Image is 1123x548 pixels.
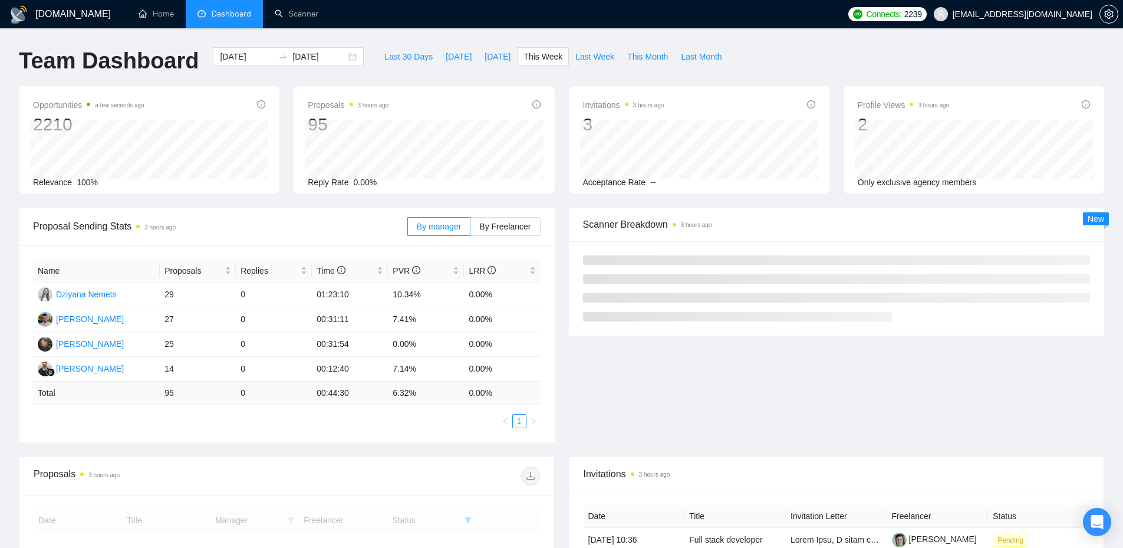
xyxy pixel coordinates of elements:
[526,414,541,428] li: Next Page
[464,382,540,405] td: 0.00 %
[9,5,28,24] img: logo
[337,266,345,274] span: info-circle
[988,505,1089,528] th: Status
[866,8,901,21] span: Connects:
[160,307,236,332] td: 27
[47,368,55,376] img: gigradar-bm.png
[160,283,236,307] td: 29
[464,332,540,357] td: 0.00%
[236,260,312,283] th: Replies
[439,47,478,66] button: [DATE]
[478,47,517,66] button: [DATE]
[56,337,124,350] div: [PERSON_NAME]
[853,9,862,19] img: upwork-logo.png
[33,219,407,234] span: Proposal Sending Stats
[312,283,388,307] td: 01:23:10
[388,307,464,332] td: 7.41%
[1082,100,1090,109] span: info-circle
[257,100,265,109] span: info-circle
[236,357,312,382] td: 0
[33,382,160,405] td: Total
[88,472,120,478] time: 3 hours ago
[892,534,977,544] a: [PERSON_NAME]
[312,307,388,332] td: 00:31:11
[38,339,124,348] a: HH[PERSON_NAME]
[523,50,562,63] span: This Week
[684,505,786,528] th: Title
[312,332,388,357] td: 00:31:54
[160,260,236,283] th: Proposals
[33,260,160,283] th: Name
[312,382,388,405] td: 00:44:30
[38,337,52,352] img: HH
[513,415,526,428] a: 1
[388,382,464,405] td: 6.32 %
[95,102,144,109] time: a few seconds ago
[278,52,288,61] span: swap-right
[584,505,685,528] th: Date
[197,9,206,18] span: dashboard
[220,50,274,63] input: Start date
[583,98,664,112] span: Invitations
[786,505,887,528] th: Invitation Letter
[446,50,472,63] span: [DATE]
[681,222,712,228] time: 3 hours ago
[378,47,439,66] button: Last 30 Days
[144,224,176,231] time: 3 hours ago
[160,357,236,382] td: 14
[858,178,977,187] span: Only exclusive agency members
[308,113,388,136] div: 95
[918,102,949,109] time: 3 hours ago
[937,10,945,18] span: user
[569,47,621,66] button: Last Week
[1088,214,1104,224] span: New
[892,533,907,547] img: c1Tebym3BND9d52IcgAhOjDIggZNrr93DrArCnDDhQCo9DNa2fMdUdlKkX3cX7l7jn
[236,307,312,332] td: 0
[292,50,346,63] input: End date
[1099,9,1118,19] a: setting
[469,266,496,275] span: LRR
[639,471,670,478] time: 3 hours ago
[858,98,950,112] span: Profile Views
[464,357,540,382] td: 0.00%
[354,178,377,187] span: 0.00%
[160,332,236,357] td: 25
[681,50,722,63] span: Last Month
[498,414,512,428] li: Previous Page
[512,414,526,428] li: 1
[139,9,174,19] a: homeHome
[278,52,288,61] span: to
[650,178,656,187] span: --
[1100,9,1118,19] span: setting
[412,266,420,274] span: info-circle
[621,47,674,66] button: This Month
[212,9,251,19] span: Dashboard
[236,332,312,357] td: 0
[34,467,286,485] div: Proposals
[33,178,72,187] span: Relevance
[33,113,144,136] div: 2210
[479,222,531,231] span: By Freelancer
[38,362,52,376] img: FG
[38,363,124,373] a: FG[PERSON_NAME]
[241,264,298,277] span: Replies
[275,9,318,19] a: searchScanner
[388,332,464,357] td: 0.00%
[887,505,989,528] th: Freelancer
[358,102,389,109] time: 3 hours ago
[38,287,52,302] img: DN
[308,178,348,187] span: Reply Rate
[1099,5,1118,24] button: setting
[583,113,664,136] div: 3
[904,8,922,21] span: 2239
[993,535,1033,544] a: Pending
[317,266,345,275] span: Time
[498,414,512,428] button: left
[388,283,464,307] td: 10.34%
[56,288,117,301] div: Dziyana Nemets
[575,50,614,63] span: Last Week
[236,283,312,307] td: 0
[164,264,222,277] span: Proposals
[38,312,52,327] img: AK
[532,100,541,109] span: info-circle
